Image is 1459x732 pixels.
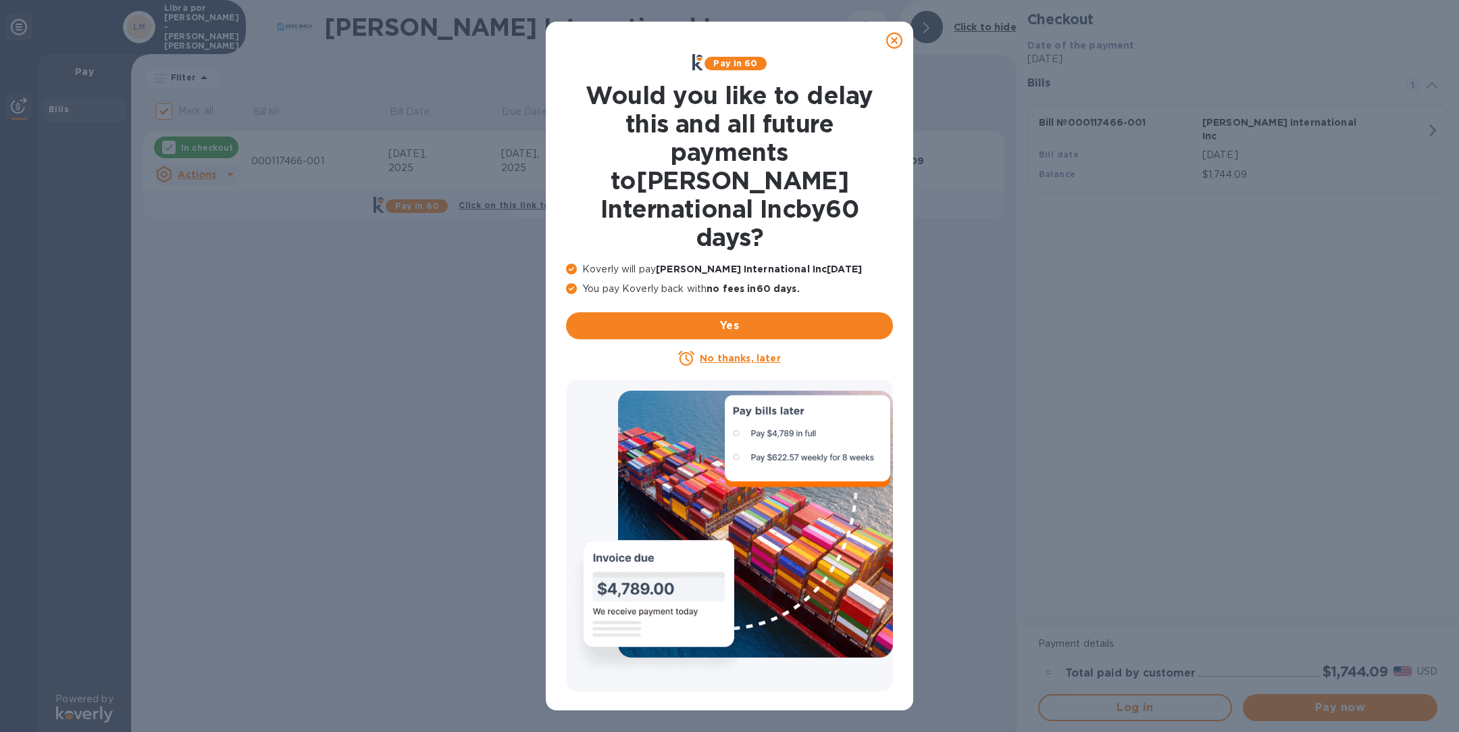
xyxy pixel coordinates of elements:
u: No thanks, later [700,353,780,364]
h1: Would you like to delay this and all future payments to [PERSON_NAME] International Inc by 60 days ? [566,81,893,251]
b: no fees in 60 days . [707,283,799,294]
b: Pay in 60 [713,58,757,68]
b: [PERSON_NAME] International Inc [DATE] [656,264,862,274]
button: Yes [566,312,893,339]
span: Yes [577,318,882,334]
p: You pay Koverly back with [566,282,893,296]
p: Koverly will pay [566,262,893,276]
